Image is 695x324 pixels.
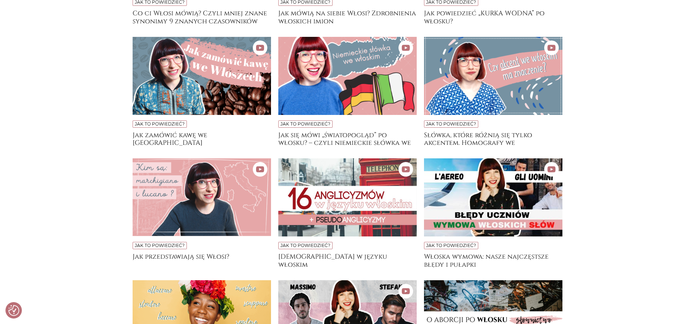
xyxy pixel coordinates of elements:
[133,253,271,267] a: Jak przedstawiają się Włosi?
[278,131,417,146] a: Jak się mówi „światopogląd” po włosku? – czyli niemieckie słówka we włoskim
[424,253,562,267] a: Włoska wymowa: nasze najczęstsze błędy i pułapki
[424,131,562,146] a: Słówka, które różnią się tylko akcentem. Homografy we [DEMOGRAPHIC_DATA]
[426,121,476,127] a: Jak to powiedzieć?
[8,305,19,316] img: Revisit consent button
[278,9,417,24] a: Jak mówią na siebie Włosi? Zdrobnienia włoskich imion
[278,253,417,267] a: [DEMOGRAPHIC_DATA] w języku włoskim
[426,243,476,248] a: Jak to powiedzieć?
[424,9,562,24] a: Jak powiedzieć „KURKA WODNA” po włosku?
[280,243,330,248] a: Jak to powiedzieć?
[135,121,185,127] a: Jak to powiedzieć?
[133,131,271,146] a: Jak zamówić kawę we [GEOGRAPHIC_DATA]
[135,243,185,248] a: Jak to powiedzieć?
[133,9,271,24] a: Co ci Włosi mówią? Czyli mniej znane synonimy 9 znanych czasowników
[280,121,330,127] a: Jak to powiedzieć?
[8,305,19,316] button: Preferencje co do zgód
